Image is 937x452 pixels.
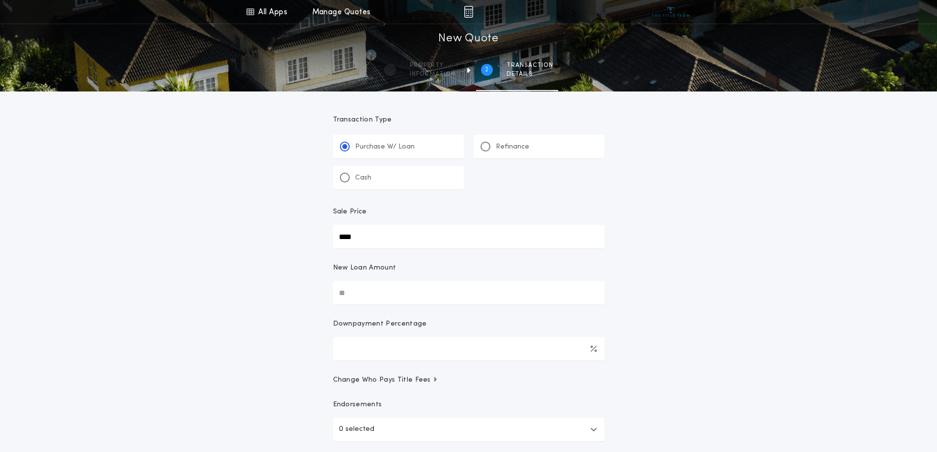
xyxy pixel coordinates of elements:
[438,31,498,47] h1: New Quote
[485,66,488,74] h2: 2
[652,7,689,17] img: vs-icon
[507,70,553,78] span: details
[333,375,439,385] span: Change Who Pays Title Fees
[333,207,367,217] p: Sale Price
[333,418,605,441] button: 0 selected
[507,61,553,69] span: Transaction
[333,281,605,304] input: New Loan Amount
[410,70,455,78] span: information
[339,423,374,435] p: 0 selected
[464,6,473,18] img: img
[333,225,605,248] input: Sale Price
[333,337,605,361] input: Downpayment Percentage
[410,61,455,69] span: Property
[333,319,427,329] p: Downpayment Percentage
[355,173,371,183] p: Cash
[333,400,605,410] p: Endorsements
[333,263,396,273] p: New Loan Amount
[355,142,415,152] p: Purchase W/ Loan
[333,375,605,385] button: Change Who Pays Title Fees
[496,142,529,152] p: Refinance
[333,115,605,125] p: Transaction Type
